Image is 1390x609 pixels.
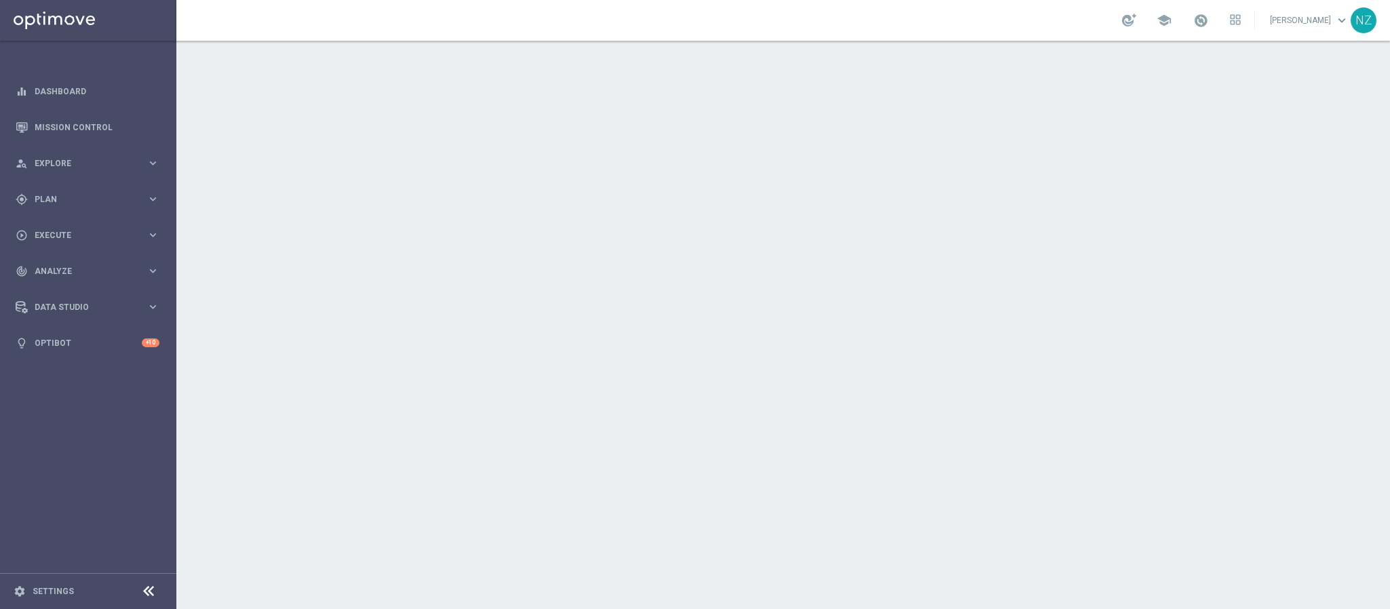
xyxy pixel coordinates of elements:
[16,229,147,241] div: Execute
[15,194,160,205] button: gps_fixed Plan keyboard_arrow_right
[142,338,159,347] div: +10
[15,86,160,97] button: equalizer Dashboard
[16,157,28,170] i: person_search
[147,264,159,277] i: keyboard_arrow_right
[16,73,159,109] div: Dashboard
[14,585,26,597] i: settings
[16,157,147,170] div: Explore
[35,73,159,109] a: Dashboard
[35,267,147,275] span: Analyze
[1351,7,1376,33] div: NZ
[15,338,160,349] button: lightbulb Optibot +10
[147,229,159,241] i: keyboard_arrow_right
[16,193,28,205] i: gps_fixed
[16,229,28,241] i: play_circle_outline
[35,195,147,203] span: Plan
[16,109,159,145] div: Mission Control
[15,122,160,133] button: Mission Control
[1157,13,1172,28] span: school
[15,158,160,169] button: person_search Explore keyboard_arrow_right
[16,301,147,313] div: Data Studio
[35,159,147,168] span: Explore
[147,157,159,170] i: keyboard_arrow_right
[33,587,74,595] a: Settings
[147,193,159,205] i: keyboard_arrow_right
[15,266,160,277] button: track_changes Analyze keyboard_arrow_right
[16,85,28,98] i: equalizer
[35,303,147,311] span: Data Studio
[15,230,160,241] button: play_circle_outline Execute keyboard_arrow_right
[1334,13,1349,28] span: keyboard_arrow_down
[16,337,28,349] i: lightbulb
[35,109,159,145] a: Mission Control
[16,265,147,277] div: Analyze
[16,325,159,361] div: Optibot
[16,193,147,205] div: Plan
[147,300,159,313] i: keyboard_arrow_right
[15,302,160,313] button: Data Studio keyboard_arrow_right
[1269,10,1351,31] a: [PERSON_NAME]keyboard_arrow_down
[35,231,147,239] span: Execute
[35,325,142,361] a: Optibot
[16,265,28,277] i: track_changes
